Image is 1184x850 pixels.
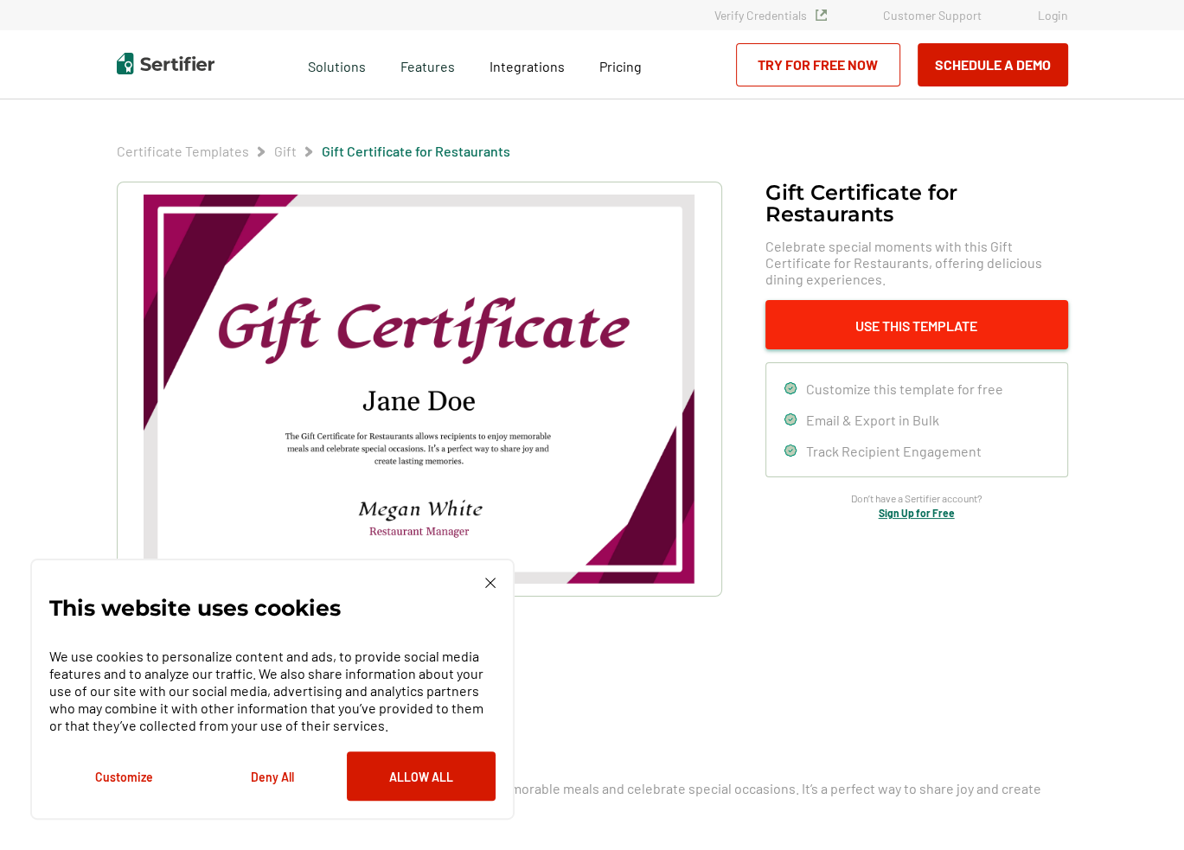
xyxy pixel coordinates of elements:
[490,58,565,74] span: Integrations
[736,43,900,86] a: Try for Free Now
[117,143,510,160] div: Breadcrumb
[274,143,297,159] a: Gift
[117,780,1041,813] span: The Gift Certificate for Restaurants allows recipients to enjoy memorable meals and celebrate spe...
[308,54,366,75] span: Solutions
[806,443,982,459] span: Track Recipient Engagement
[117,53,214,74] img: Sertifier | Digital Credentialing Platform
[765,182,1068,225] h1: Gift Certificate​ for Restaurants
[198,751,347,801] button: Deny All
[806,412,939,428] span: Email & Export in Bulk
[883,8,982,22] a: Customer Support
[816,10,827,21] img: Verified
[322,143,510,160] span: Gift Certificate​ for Restaurants
[144,195,694,584] img: Gift Certificate​ for Restaurants
[400,54,455,75] span: Features
[49,648,496,734] p: We use cookies to personalize content and ads, to provide social media features and to analyze ou...
[485,578,496,588] img: Cookie Popup Close
[1038,8,1068,22] a: Login
[490,54,565,75] a: Integrations
[49,751,198,801] button: Customize
[599,54,642,75] a: Pricing
[117,143,249,160] span: Certificate Templates
[765,238,1068,287] span: Celebrate special moments with this Gift Certificate for Restaurants, offering delicious dining e...
[1098,767,1184,850] iframe: Chat Widget
[714,8,827,22] a: Verify Credentials
[765,300,1068,349] button: Use This Template
[599,58,642,74] span: Pricing
[322,143,510,159] a: Gift Certificate​ for Restaurants
[274,143,297,160] span: Gift
[879,507,955,519] a: Sign Up for Free
[851,490,982,507] span: Don’t have a Sertifier account?
[347,751,496,801] button: Allow All
[918,43,1068,86] button: Schedule a Demo
[49,599,341,617] p: This website uses cookies
[806,380,1003,397] span: Customize this template for free
[117,143,249,159] a: Certificate Templates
